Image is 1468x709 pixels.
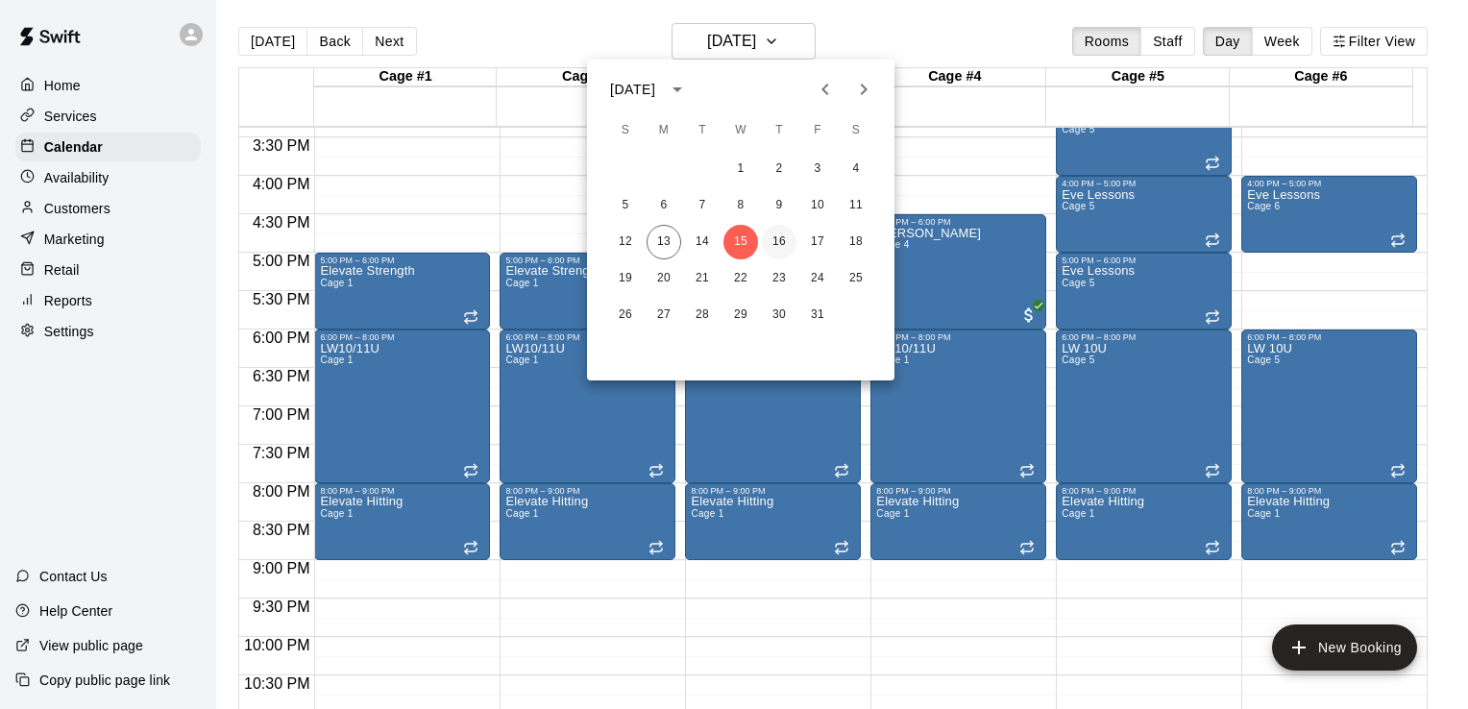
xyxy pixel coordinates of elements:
button: 23 [762,261,796,296]
button: 8 [723,188,758,223]
button: 22 [723,261,758,296]
button: 1 [723,152,758,186]
button: 16 [762,225,796,259]
button: 21 [685,261,720,296]
div: [DATE] [610,80,655,100]
span: Wednesday [723,111,758,150]
span: Thursday [762,111,796,150]
button: 9 [762,188,796,223]
button: 2 [762,152,796,186]
button: 12 [608,225,643,259]
span: Monday [647,111,681,150]
button: 25 [839,261,873,296]
span: Friday [800,111,835,150]
button: calendar view is open, switch to year view [661,73,694,106]
button: 14 [685,225,720,259]
button: 18 [839,225,873,259]
button: 17 [800,225,835,259]
span: Sunday [608,111,643,150]
button: 6 [647,188,681,223]
button: 29 [723,298,758,332]
button: Previous month [806,70,844,109]
button: 28 [685,298,720,332]
button: 26 [608,298,643,332]
span: Saturday [839,111,873,150]
button: 11 [839,188,873,223]
button: Next month [844,70,883,109]
button: 7 [685,188,720,223]
button: 30 [762,298,796,332]
button: 19 [608,261,643,296]
button: 24 [800,261,835,296]
button: 3 [800,152,835,186]
button: 31 [800,298,835,332]
button: 4 [839,152,873,186]
span: Tuesday [685,111,720,150]
button: 20 [647,261,681,296]
button: 10 [800,188,835,223]
button: 5 [608,188,643,223]
button: 27 [647,298,681,332]
button: 15 [723,225,758,259]
button: 13 [647,225,681,259]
